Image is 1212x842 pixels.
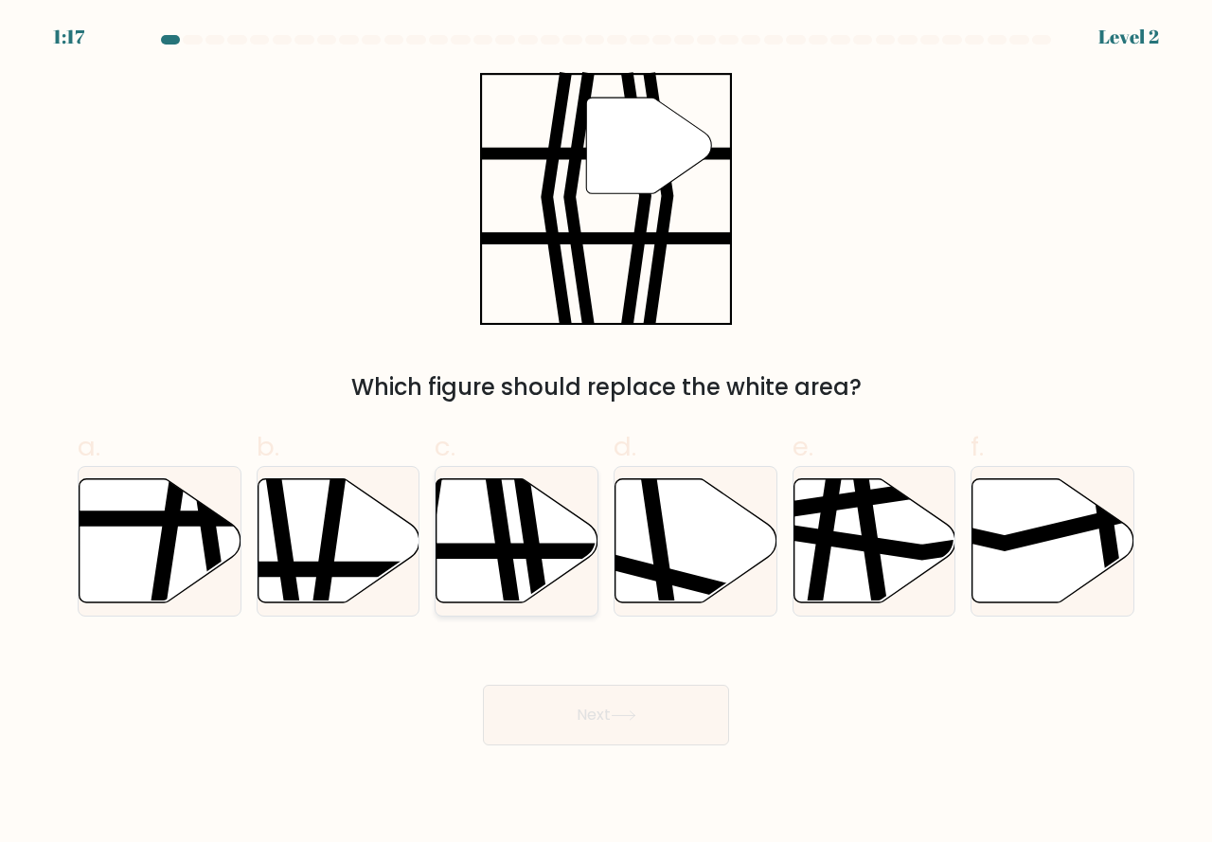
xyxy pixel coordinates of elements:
[257,428,279,465] span: b.
[586,98,711,193] g: "
[971,428,984,465] span: f.
[89,370,1123,404] div: Which figure should replace the white area?
[793,428,813,465] span: e.
[614,428,636,465] span: d.
[78,428,100,465] span: a.
[483,685,729,745] button: Next
[435,428,455,465] span: c.
[1098,23,1159,51] div: Level 2
[53,23,84,51] div: 1:17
